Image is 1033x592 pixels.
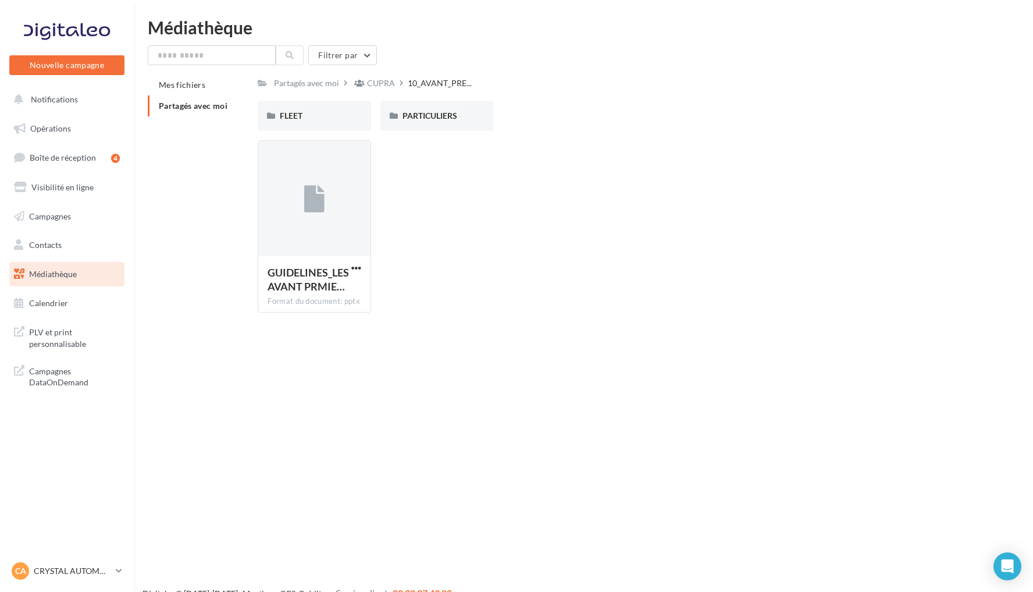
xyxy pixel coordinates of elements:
span: GUIDELINES_LES AVANT PRMIERES CUPRA & VENTES PRIVEES SEAT [268,266,349,293]
span: Calendrier [29,298,68,308]
span: Campagnes DataOnDemand [29,363,120,388]
span: PLV et print personnalisable [29,324,120,349]
span: Visibilité en ligne [31,182,94,192]
span: Boîte de réception [30,153,96,162]
button: Notifications [7,87,122,112]
a: Campagnes [7,204,127,229]
span: Mes fichiers [159,80,205,90]
span: FLEET [280,111,302,120]
span: CA [15,565,26,577]
div: 4 [111,154,120,163]
span: PARTICULIERS [402,111,457,120]
span: Notifications [31,94,78,104]
a: Visibilité en ligne [7,175,127,200]
a: CA CRYSTAL AUTOMOBILES [9,560,124,582]
div: Partagés avec moi [274,77,339,89]
div: Format du document: pptx [268,296,361,307]
span: 10_AVANT_PRE... [408,77,472,89]
a: Médiathèque [7,262,127,286]
p: CRYSTAL AUTOMOBILES [34,565,111,577]
a: PLV et print personnalisable [7,320,127,354]
a: Boîte de réception4 [7,145,127,170]
span: Opérations [30,123,71,133]
a: Contacts [7,233,127,257]
a: Calendrier [7,291,127,316]
span: Campagnes [29,211,71,221]
span: Contacts [29,240,62,250]
button: Filtrer par [308,45,377,65]
div: CUPRA [367,77,395,89]
button: Nouvelle campagne [9,55,124,75]
span: Médiathèque [29,269,77,279]
a: Campagnes DataOnDemand [7,359,127,393]
a: Opérations [7,116,127,141]
div: Médiathèque [148,19,1019,36]
span: Partagés avec moi [159,101,227,111]
div: Open Intercom Messenger [993,552,1021,580]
